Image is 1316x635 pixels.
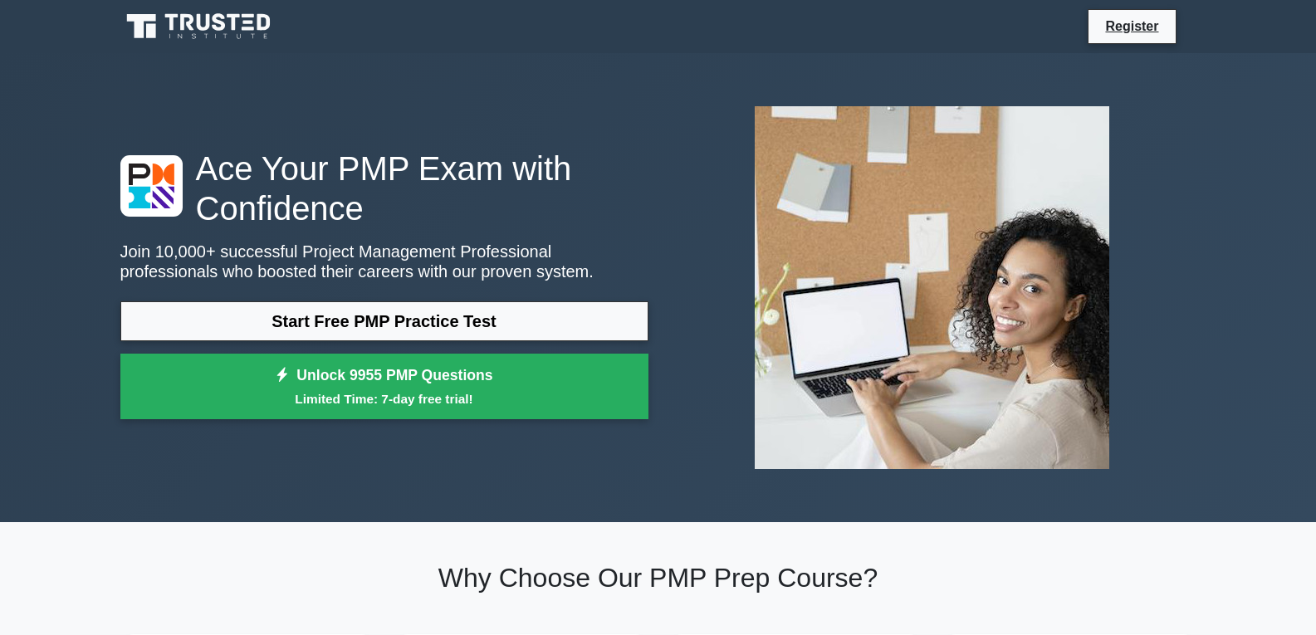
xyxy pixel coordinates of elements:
a: Start Free PMP Practice Test [120,301,648,341]
a: Register [1095,16,1168,37]
h2: Why Choose Our PMP Prep Course? [120,562,1196,593]
h1: Ace Your PMP Exam with Confidence [120,149,648,228]
small: Limited Time: 7-day free trial! [141,389,628,408]
a: Unlock 9955 PMP QuestionsLimited Time: 7-day free trial! [120,354,648,420]
p: Join 10,000+ successful Project Management Professional professionals who boosted their careers w... [120,242,648,281]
